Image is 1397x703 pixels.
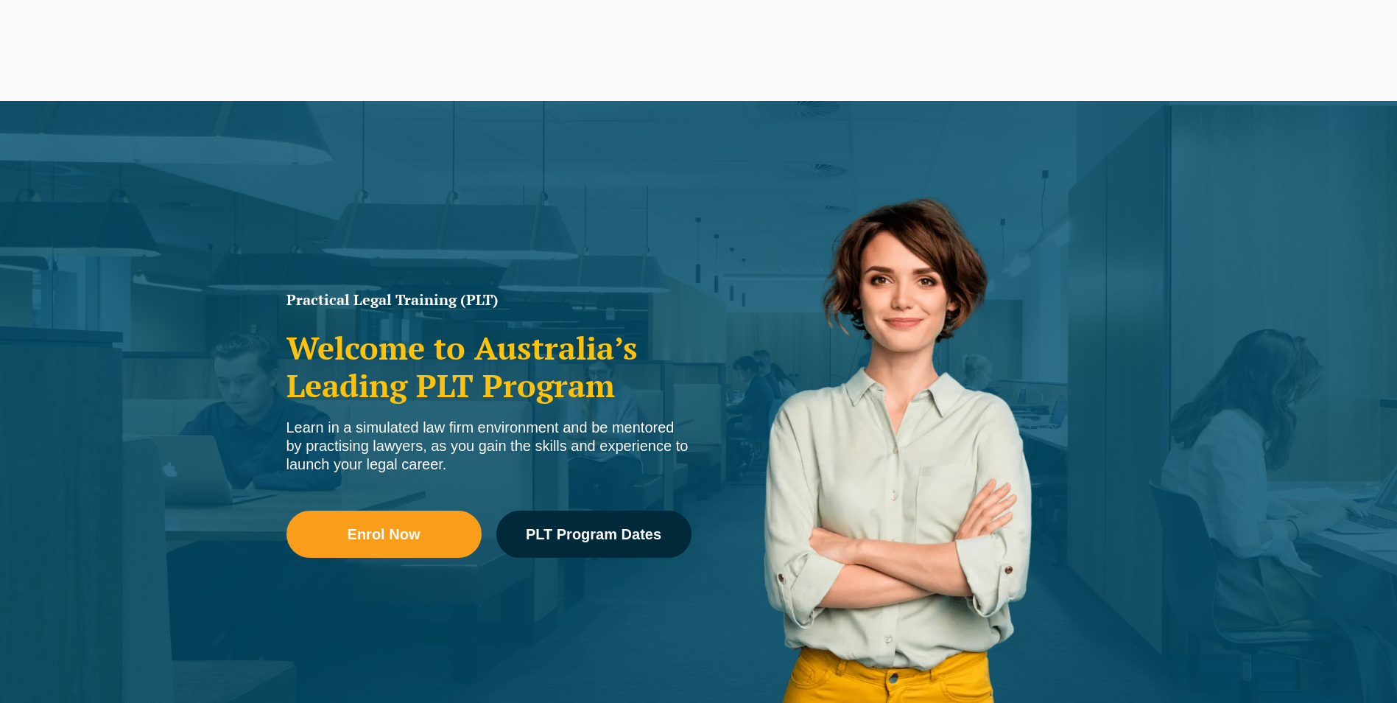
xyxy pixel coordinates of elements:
h2: Welcome to Australia’s Leading PLT Program [286,329,692,404]
h1: Practical Legal Training (PLT) [286,293,692,307]
a: Enrol Now [286,511,482,558]
span: Enrol Now [348,527,420,542]
span: PLT Program Dates [526,527,661,542]
a: PLT Program Dates [496,511,692,558]
div: Learn in a simulated law firm environment and be mentored by practising lawyers, as you gain the ... [286,419,692,474]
